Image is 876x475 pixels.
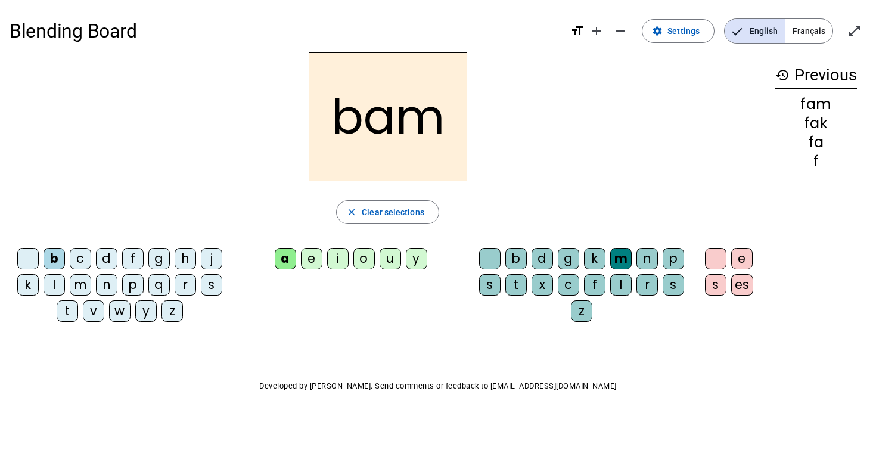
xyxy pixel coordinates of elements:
mat-button-toggle-group: Language selection [724,18,833,44]
span: Clear selections [362,205,424,219]
button: Settings [642,19,715,43]
div: p [663,248,684,269]
div: d [96,248,117,269]
span: Français [785,19,832,43]
div: s [201,274,222,296]
div: t [505,274,527,296]
mat-icon: open_in_full [847,24,862,38]
div: z [571,300,592,322]
div: h [175,248,196,269]
mat-icon: close [346,207,357,218]
div: n [96,274,117,296]
button: Decrease font size [608,19,632,43]
div: l [44,274,65,296]
div: p [122,274,144,296]
div: v [83,300,104,322]
div: s [479,274,501,296]
span: Settings [667,24,700,38]
div: f [775,154,857,169]
div: f [122,248,144,269]
span: English [725,19,785,43]
div: f [584,274,605,296]
div: j [201,248,222,269]
div: e [301,248,322,269]
mat-icon: format_size [570,24,585,38]
button: Clear selections [336,200,439,224]
div: s [663,274,684,296]
h3: Previous [775,62,857,89]
div: c [558,274,579,296]
div: d [532,248,553,269]
div: fam [775,97,857,111]
div: m [610,248,632,269]
div: o [353,248,375,269]
mat-icon: remove [613,24,628,38]
mat-icon: add [589,24,604,38]
div: r [175,274,196,296]
div: fak [775,116,857,131]
div: l [610,274,632,296]
mat-icon: history [775,68,790,82]
div: i [327,248,349,269]
div: a [275,248,296,269]
mat-icon: settings [652,26,663,36]
h2: bam [309,52,467,181]
div: t [57,300,78,322]
h1: Blending Board [10,12,561,50]
div: y [135,300,157,322]
div: g [148,248,170,269]
div: e [731,248,753,269]
div: w [109,300,131,322]
div: b [505,248,527,269]
button: Increase font size [585,19,608,43]
div: u [380,248,401,269]
div: fa [775,135,857,150]
div: r [636,274,658,296]
div: s [705,274,726,296]
div: n [636,248,658,269]
div: b [44,248,65,269]
div: q [148,274,170,296]
div: g [558,248,579,269]
div: k [17,274,39,296]
div: c [70,248,91,269]
div: es [731,274,753,296]
p: Developed by [PERSON_NAME]. Send comments or feedback to [EMAIL_ADDRESS][DOMAIN_NAME] [10,379,866,393]
div: y [406,248,427,269]
div: m [70,274,91,296]
div: z [161,300,183,322]
div: k [584,248,605,269]
button: Enter full screen [843,19,866,43]
div: x [532,274,553,296]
